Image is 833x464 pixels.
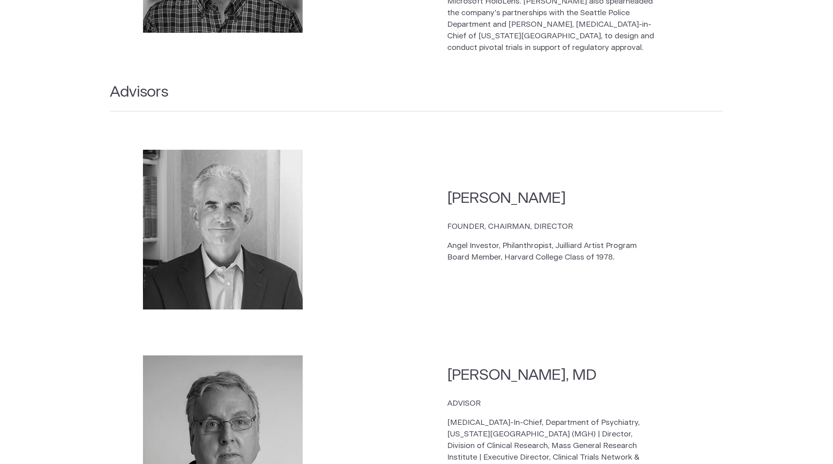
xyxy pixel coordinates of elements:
p: FOUNDER, CHAIRMAN, DIRECTOR [447,221,659,233]
h2: [PERSON_NAME] [447,188,659,208]
p: ADVISOR [447,398,659,410]
h2: [PERSON_NAME], MD [447,365,659,385]
p: Angel Investor, Philanthropist, Juilliard Artist Program Board Member, Harvard College Class of 1... [447,240,659,264]
h2: Advisors [110,82,723,111]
